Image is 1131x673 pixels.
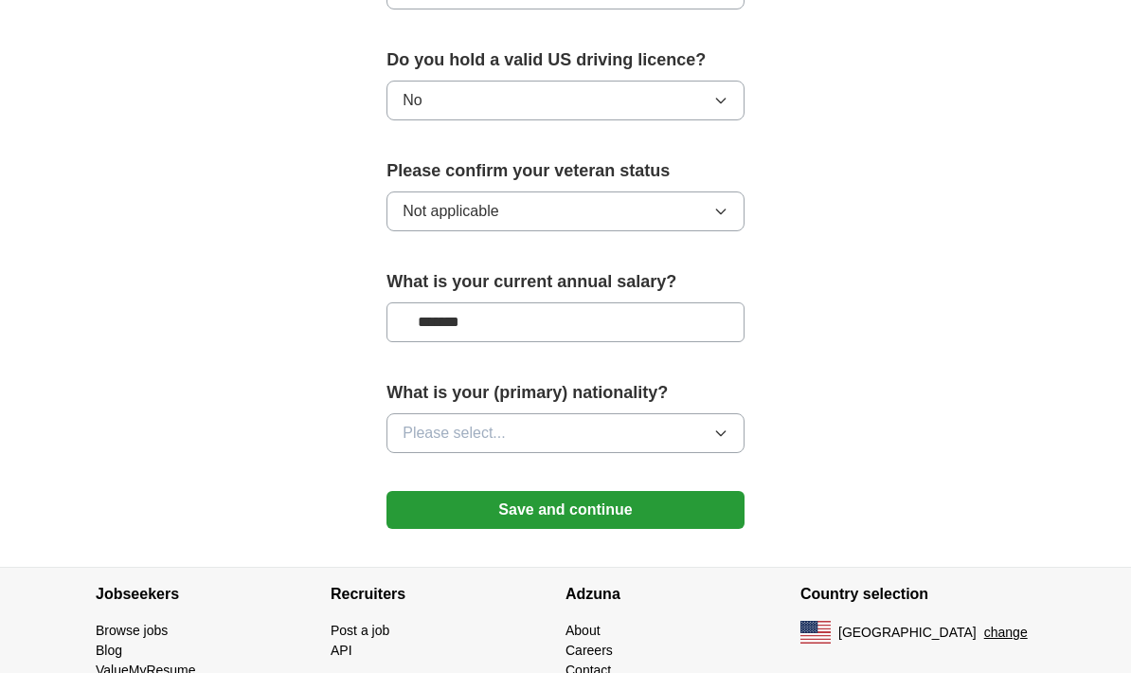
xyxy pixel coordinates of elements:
label: Please confirm your veteran status [386,158,745,184]
span: Not applicable [403,200,498,223]
span: [GEOGRAPHIC_DATA] [838,623,977,643]
button: Save and continue [386,491,745,529]
button: Please select... [386,413,745,453]
button: Not applicable [386,191,745,231]
a: API [331,643,352,658]
a: Blog [96,643,122,658]
img: US flag [800,621,831,644]
a: Post a job [331,623,389,638]
h4: Country selection [800,568,1035,621]
span: No [403,89,422,112]
label: Do you hold a valid US driving licence? [386,47,745,73]
a: Careers [565,643,613,658]
label: What is your current annual salary? [386,269,745,295]
button: No [386,81,745,120]
a: Browse jobs [96,623,168,638]
span: Please select... [403,422,506,445]
label: What is your (primary) nationality? [386,380,745,406]
a: About [565,623,601,638]
button: change [984,623,1028,643]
